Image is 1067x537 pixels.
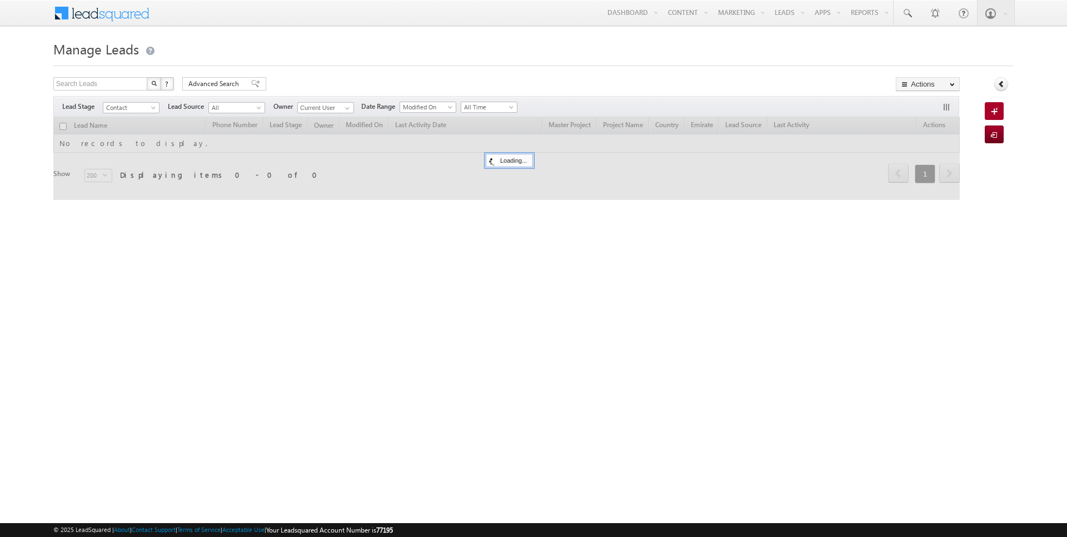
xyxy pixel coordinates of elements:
[177,526,221,533] a: Terms of Service
[53,525,393,535] span: © 2025 LeadSquared | | | | |
[103,103,156,113] span: Contact
[168,102,208,112] span: Lead Source
[208,102,265,113] a: All
[273,102,297,112] span: Owner
[896,77,960,91] button: Actions
[209,103,262,113] span: All
[103,102,159,113] a: Contact
[361,102,400,112] span: Date Range
[161,77,174,91] button: ?
[461,102,514,112] span: All Time
[62,102,103,112] span: Lead Stage
[266,526,393,534] span: Your Leadsquared Account Number is
[114,526,130,533] a: About
[297,102,354,113] input: Type to Search
[400,102,456,113] a: Modified On
[53,40,139,58] span: Manage Leads
[486,154,533,167] div: Loading...
[461,102,517,113] a: All Time
[400,102,453,112] span: Modified On
[165,79,170,88] span: ?
[188,79,242,89] span: Advanced Search
[339,103,353,114] a: Show All Items
[132,526,176,533] a: Contact Support
[151,81,157,86] img: Search
[222,526,265,533] a: Acceptable Use
[376,526,393,534] span: 77195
